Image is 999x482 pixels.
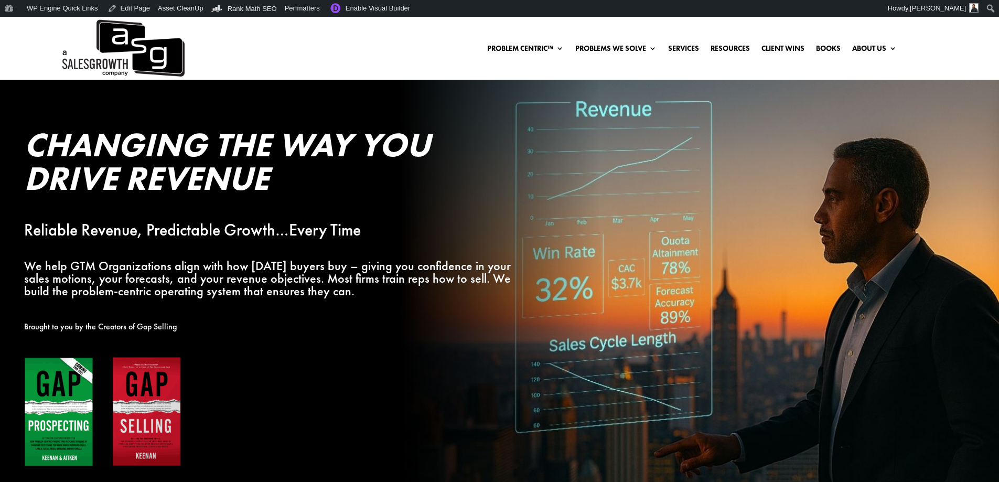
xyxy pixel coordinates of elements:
img: ASG Co. Logo [60,17,185,80]
a: Books [816,45,841,56]
a: A Sales Growth Company Logo [60,17,185,80]
h2: Changing the Way You Drive Revenue [24,128,516,200]
a: Problem Centric™ [487,45,564,56]
p: Brought to you by the Creators of Gap Selling [24,320,516,333]
img: Gap Books [24,357,181,467]
a: Services [668,45,699,56]
a: Problems We Solve [575,45,657,56]
a: Resources [711,45,750,56]
p: We help GTM Organizations align with how [DATE] buyers buy – giving you confidence in your sales ... [24,260,516,297]
a: Client Wins [761,45,804,56]
span: [PERSON_NAME] [910,4,966,12]
a: About Us [852,45,897,56]
span: Rank Math SEO [228,5,277,13]
p: Reliable Revenue, Predictable Growth…Every Time [24,224,516,237]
